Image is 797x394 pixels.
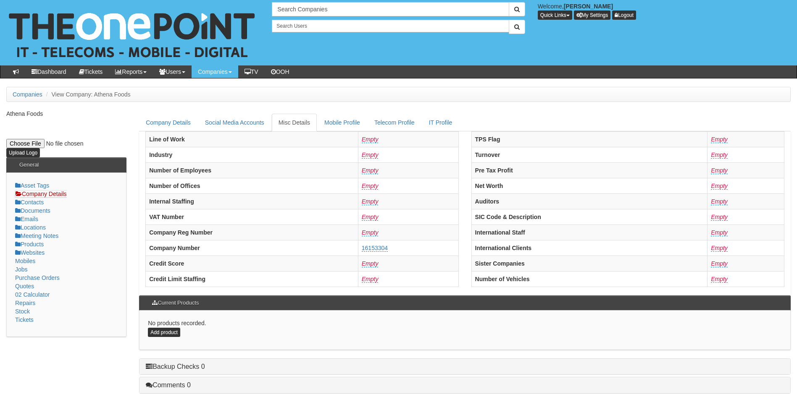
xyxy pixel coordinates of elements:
[711,183,728,190] a: Empty
[15,308,30,315] a: Stock
[15,182,49,189] a: Asset Tags
[362,183,379,190] a: Empty
[139,311,791,350] div: No products recorded.
[368,114,421,131] a: Telecom Profile
[13,91,42,98] a: Companies
[574,10,611,20] a: My Settings
[15,224,46,231] a: Locations
[146,178,358,193] th: Number of Offices
[15,216,38,222] a: Emails
[612,10,636,20] a: Logout
[471,271,708,287] th: Number of Vehicles
[362,136,379,143] a: Empty
[15,232,58,239] a: Meeting Notes
[711,167,728,174] a: Empty
[192,65,238,78] a: Companies
[15,266,28,273] a: Jobs
[15,199,44,206] a: Contacts
[362,151,379,159] a: Empty
[272,2,509,16] input: Search Companies
[146,240,358,256] th: Company Number
[146,131,358,147] th: Line of Work
[15,300,35,306] a: Repairs
[362,229,379,236] a: Empty
[471,147,708,162] th: Turnover
[711,198,728,205] a: Empty
[153,65,192,78] a: Users
[146,363,205,370] a: Backup Checks 0
[318,114,367,131] a: Mobile Profile
[538,10,572,20] button: Quick Links
[471,224,708,240] th: International Staff
[15,249,45,256] a: Websites
[711,260,728,267] a: Empty
[25,65,73,78] a: Dashboard
[198,114,271,131] a: Social Media Accounts
[362,167,379,174] a: Empty
[146,162,358,178] th: Number of Employees
[146,193,358,209] th: Internal Staffing
[711,214,728,221] a: Empty
[139,114,197,131] a: Company Details
[15,207,50,214] a: Documents
[711,151,728,159] a: Empty
[15,274,60,281] a: Purchase Orders
[109,65,153,78] a: Reports
[272,114,317,131] a: Misc Details
[711,276,728,283] a: Empty
[711,229,728,236] a: Empty
[15,316,34,323] a: Tickets
[265,65,296,78] a: OOH
[6,110,126,118] p: Athena Foods
[238,65,265,78] a: TV
[15,291,50,298] a: 02 Calculator
[146,256,358,271] th: Credit Score
[146,224,358,240] th: Company Reg Number
[362,245,388,252] a: 16153304
[362,276,379,283] a: Empty
[564,3,613,10] b: [PERSON_NAME]
[471,240,708,256] th: International Clients
[73,65,109,78] a: Tickets
[362,214,379,221] a: Empty
[15,258,35,264] a: Mobiles
[422,114,459,131] a: IT Profile
[146,381,191,389] a: Comments 0
[44,90,131,99] li: View Company: Athena Foods
[148,296,203,310] h3: Current Products
[15,190,67,198] a: Company Details
[15,283,34,290] a: Quotes
[711,136,728,143] a: Empty
[15,241,44,248] a: Products
[471,162,708,178] th: Pre Tax Profit
[362,260,379,267] a: Empty
[471,193,708,209] th: Auditors
[471,256,708,271] th: Sister Companies
[146,271,358,287] th: Credit Limit Staffing
[148,328,180,337] a: Add product
[471,178,708,193] th: Net Worth
[272,20,509,32] input: Search Users
[471,209,708,224] th: SIC Code & Description
[146,209,358,224] th: VAT Number
[471,131,708,147] th: TPS Flag
[15,158,43,172] h3: General
[362,198,379,205] a: Empty
[146,147,358,162] th: Industry
[6,148,40,157] input: Upload Logo
[531,2,797,20] div: Welcome,
[711,245,728,252] a: Empty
